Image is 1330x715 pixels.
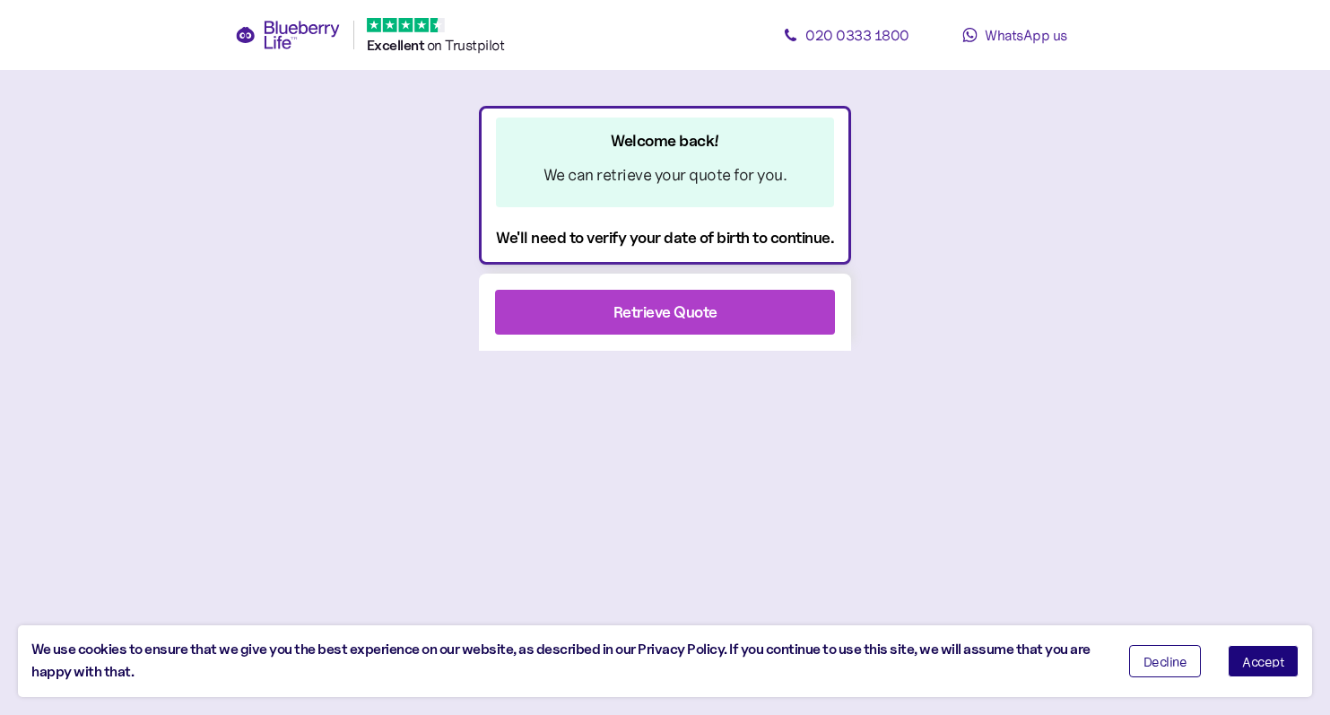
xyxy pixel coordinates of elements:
[496,225,834,249] div: We'll need to verify your date of birth to continue.
[613,300,717,324] div: Retrieve Quote
[934,17,1096,53] a: WhatsApp us
[1228,645,1299,677] button: Accept cookies
[427,36,505,54] span: on Trustpilot
[1242,655,1284,667] span: Accept
[805,26,909,44] span: 020 0333 1800
[985,26,1067,44] span: WhatsApp us
[367,37,427,54] span: Excellent ️
[766,17,927,53] a: 020 0333 1800
[495,290,835,335] button: Retrieve Quote
[528,128,802,153] div: Welcome back!
[1129,645,1202,677] button: Decline cookies
[528,162,802,187] div: We can retrieve your quote for you.
[31,639,1102,684] div: We use cookies to ensure that we give you the best experience on our website, as described in our...
[1143,655,1187,667] span: Decline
